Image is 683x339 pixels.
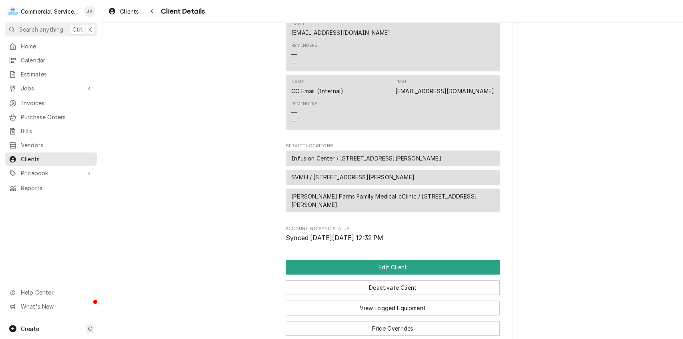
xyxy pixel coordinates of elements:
div: Service Location [286,189,500,213]
a: Clients [105,5,142,18]
span: Help Center [21,288,92,297]
div: Service Locations [286,143,500,216]
a: Bills [5,124,97,138]
div: Button Group Row [286,315,500,336]
button: Navigate back [146,5,158,18]
div: Email [291,21,305,27]
div: Button Group Row [286,275,500,295]
span: Accounting Sync Status [286,233,500,243]
span: [PERSON_NAME] Farms Family Medical cClinic / [STREET_ADDRESS][PERSON_NAME] [291,192,494,209]
span: What's New [21,302,92,311]
div: — [291,117,297,125]
span: Estimates [21,70,93,78]
a: Home [5,40,97,53]
span: Ctrl [72,25,83,34]
div: Reminders [291,101,318,125]
span: Home [21,42,93,50]
div: C [7,6,18,17]
div: John Key's Avatar [84,6,95,17]
span: Synced [DATE][DATE] 12:32 PM [286,234,383,242]
a: Estimates [5,68,97,81]
span: Invoices [21,99,93,107]
a: Purchase Orders [5,110,97,124]
span: Purchase Orders [21,113,93,121]
button: Search anythingCtrlK [5,22,97,36]
span: Client Details [158,6,205,17]
button: View Logged Equipment [286,301,500,315]
a: Go to Jobs [5,82,97,95]
div: Service Locations List [286,150,500,216]
a: Reports [5,181,97,195]
span: Service Locations [286,143,500,149]
a: Invoices [5,96,97,110]
div: Button Group Row [286,295,500,315]
div: Reminders [291,101,318,107]
div: Button Group Row [286,260,500,275]
div: Reminders [291,42,318,49]
div: JK [84,6,95,17]
div: — [291,59,297,67]
span: Accounting Sync Status [286,226,500,232]
span: K [88,25,92,34]
div: Reminders [291,42,318,67]
span: Bills [21,127,93,135]
button: Price Overrides [286,321,500,336]
div: Email [291,21,390,37]
a: Go to Pricebook [5,166,97,180]
div: Commercial Service Co. [21,7,80,16]
a: Calendar [5,54,97,67]
div: Service Location [286,150,500,166]
div: Email [395,79,409,85]
div: Contact [286,16,500,71]
span: Infusion Center / [STREET_ADDRESS][PERSON_NAME] [291,154,441,162]
span: C [88,325,92,333]
span: SVMH / [STREET_ADDRESS][PERSON_NAME] [291,173,415,181]
a: [EMAIL_ADDRESS][DOMAIN_NAME] [291,29,390,36]
div: Email [395,79,494,95]
div: Name [291,79,343,95]
a: Go to Help Center [5,286,97,299]
span: Clients [21,155,93,163]
a: Vendors [5,138,97,152]
span: Jobs [21,84,81,92]
div: Commercial Service Co.'s Avatar [7,6,18,17]
div: Contact [286,75,500,130]
div: — [291,108,297,117]
div: CC Email (Internal) [291,87,343,95]
span: Vendors [21,141,93,149]
div: Service Location [286,170,500,185]
div: Name [291,79,304,85]
span: Create [21,325,39,332]
div: — [291,50,297,59]
span: Clients [120,7,139,16]
a: Go to What's New [5,300,97,313]
span: Search anything [19,25,63,34]
a: [EMAIL_ADDRESS][DOMAIN_NAME] [395,88,494,94]
span: Calendar [21,56,93,64]
a: Clients [5,152,97,166]
span: Reports [21,184,93,192]
div: Accounting Sync Status [286,226,500,243]
button: Edit Client [286,260,500,275]
span: Pricebook [21,169,81,177]
button: Deactivate Client [286,280,500,295]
